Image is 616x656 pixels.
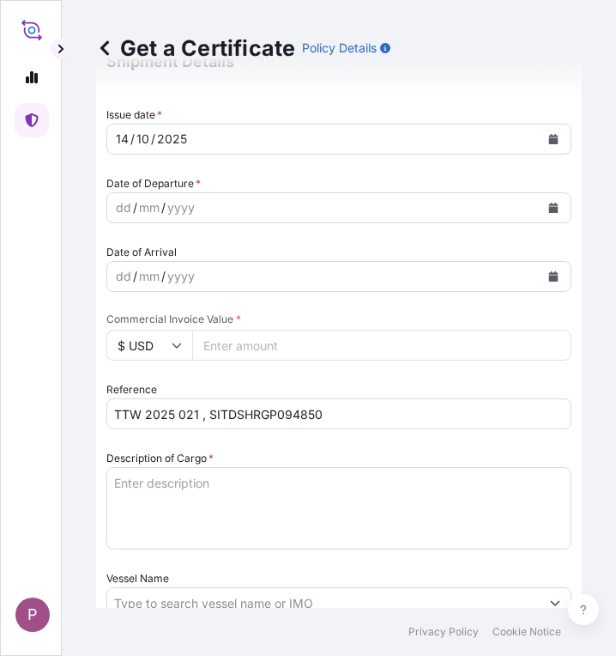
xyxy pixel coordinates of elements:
label: Vessel Name [106,570,169,587]
button: Calendar [540,263,567,290]
button: Calendar [540,194,567,222]
span: Date of Departure [106,175,201,192]
div: / [151,129,155,149]
div: / [130,129,135,149]
span: Date of Arrival [106,244,177,261]
button: Show suggestions [540,587,571,618]
div: year, [166,266,196,287]
a: Privacy Policy [408,625,479,639]
a: Cookie Notice [492,625,561,639]
div: day, [114,266,133,287]
div: day, [114,129,130,149]
div: month, [137,266,161,287]
span: Commercial Invoice Value [106,313,571,326]
div: month, [137,197,161,218]
p: Policy Details [302,39,377,57]
div: / [133,197,137,218]
input: Enter booking reference [106,398,571,429]
label: Reference [106,381,157,398]
div: / [161,197,166,218]
div: / [161,266,166,287]
span: Issue date [106,106,162,124]
span: P [27,606,38,623]
div: day, [114,197,133,218]
div: year, [166,197,196,218]
input: Type to search vessel name or IMO [107,587,540,618]
div: month, [135,129,151,149]
label: Description of Cargo [106,450,214,467]
input: Enter amount [192,330,571,361]
button: Calendar [540,125,567,153]
p: Get a Certificate [96,34,295,62]
div: / [133,266,137,287]
div: year, [155,129,189,149]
